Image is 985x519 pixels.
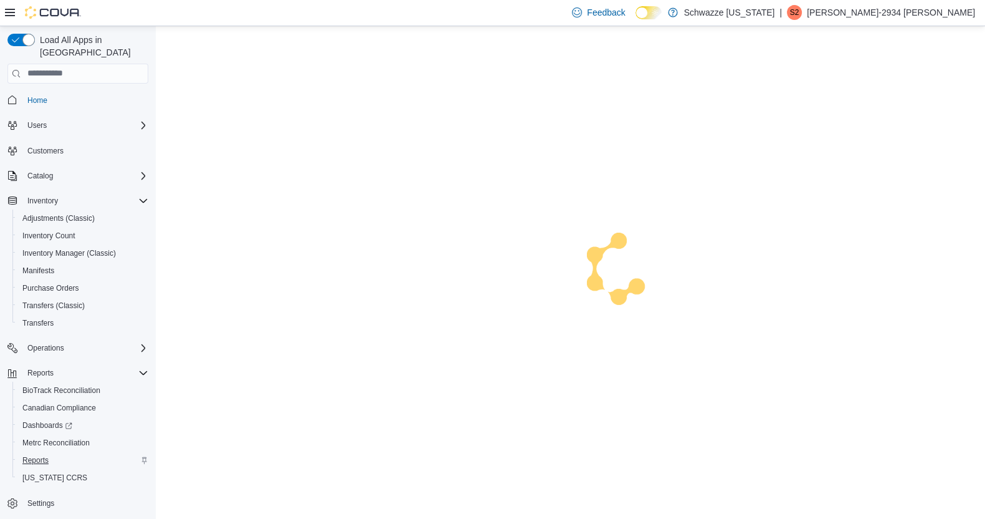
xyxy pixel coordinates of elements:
[17,418,77,433] a: Dashboards
[17,281,84,296] a: Purchase Orders
[22,495,148,511] span: Settings
[17,211,148,226] span: Adjustments (Classic)
[22,93,52,108] a: Home
[22,341,148,356] span: Operations
[17,211,100,226] a: Adjustments (Classic)
[22,143,69,158] a: Customers
[22,168,148,183] span: Catalog
[27,368,54,378] span: Reports
[22,193,63,208] button: Inventory
[17,435,95,450] a: Metrc Reconciliation
[17,281,148,296] span: Purchase Orders
[2,142,153,160] button: Customers
[25,6,81,19] img: Cova
[17,228,80,243] a: Inventory Count
[2,192,153,210] button: Inventory
[12,469,153,487] button: [US_STATE] CCRS
[17,246,121,261] a: Inventory Manager (Classic)
[12,434,153,452] button: Metrc Reconciliation
[807,5,975,20] p: [PERSON_NAME]-2934 [PERSON_NAME]
[22,143,148,158] span: Customers
[17,263,59,278] a: Manifests
[22,193,148,208] span: Inventory
[2,117,153,134] button: Users
[571,223,664,317] img: cova-loader
[12,227,153,245] button: Inventory Count
[12,399,153,417] button: Canadian Compliance
[12,245,153,262] button: Inventory Manager (Classic)
[17,246,148,261] span: Inventory Manager (Classic)
[22,318,54,328] span: Transfers
[17,400,148,415] span: Canadian Compliance
[12,297,153,314] button: Transfers (Classic)
[22,496,59,511] a: Settings
[17,435,148,450] span: Metrc Reconciliation
[587,6,625,19] span: Feedback
[22,420,72,430] span: Dashboards
[787,5,802,20] div: Steven-2934 Fuentes
[17,383,105,398] a: BioTrack Reconciliation
[17,453,148,468] span: Reports
[17,228,148,243] span: Inventory Count
[22,438,90,448] span: Metrc Reconciliation
[17,298,90,313] a: Transfers (Classic)
[17,470,92,485] a: [US_STATE] CCRS
[2,339,153,357] button: Operations
[22,231,75,241] span: Inventory Count
[22,473,87,483] span: [US_STATE] CCRS
[22,386,100,395] span: BioTrack Reconciliation
[27,95,47,105] span: Home
[22,403,96,413] span: Canadian Compliance
[27,196,58,206] span: Inventory
[27,171,53,181] span: Catalog
[22,455,49,465] span: Reports
[22,118,52,133] button: Users
[17,316,148,331] span: Transfers
[2,494,153,512] button: Settings
[22,213,95,223] span: Adjustments (Classic)
[22,301,85,311] span: Transfers (Classic)
[2,364,153,382] button: Reports
[17,383,148,398] span: BioTrack Reconciliation
[17,263,148,278] span: Manifests
[2,167,153,185] button: Catalog
[22,118,148,133] span: Users
[22,248,116,258] span: Inventory Manager (Classic)
[22,168,58,183] button: Catalog
[27,120,47,130] span: Users
[17,316,59,331] a: Transfers
[12,262,153,279] button: Manifests
[17,400,101,415] a: Canadian Compliance
[790,5,799,20] span: S2
[12,279,153,297] button: Purchase Orders
[12,452,153,469] button: Reports
[12,210,153,227] button: Adjustments (Classic)
[17,418,148,433] span: Dashboards
[22,366,59,381] button: Reports
[12,314,153,332] button: Transfers
[22,366,148,381] span: Reports
[22,92,148,108] span: Home
[2,91,153,109] button: Home
[779,5,782,20] p: |
[35,34,148,59] span: Load All Apps in [GEOGRAPHIC_DATA]
[22,266,54,276] span: Manifests
[17,470,148,485] span: Washington CCRS
[22,283,79,293] span: Purchase Orders
[27,343,64,353] span: Operations
[635,6,662,19] input: Dark Mode
[12,417,153,434] a: Dashboards
[22,341,69,356] button: Operations
[27,498,54,508] span: Settings
[17,453,54,468] a: Reports
[12,382,153,399] button: BioTrack Reconciliation
[27,146,64,156] span: Customers
[684,5,775,20] p: Schwazze [US_STATE]
[17,298,148,313] span: Transfers (Classic)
